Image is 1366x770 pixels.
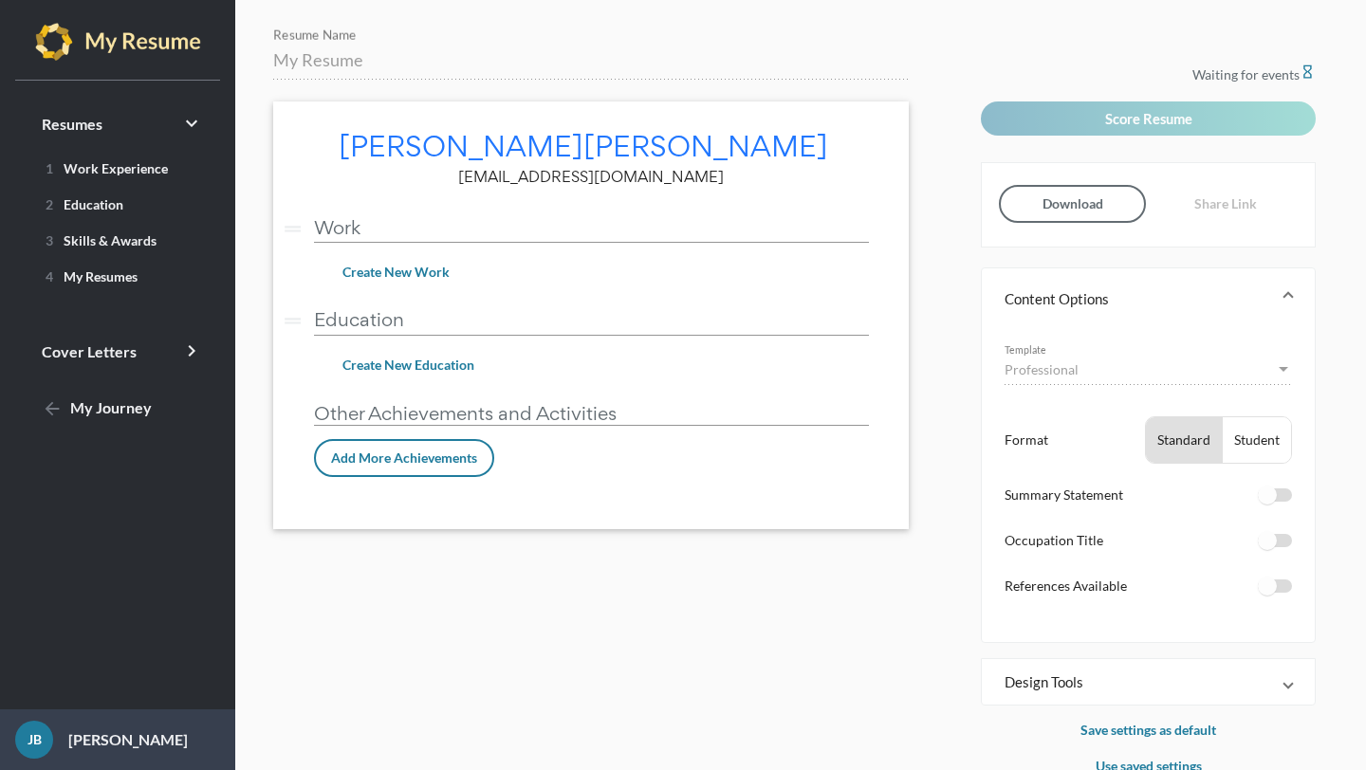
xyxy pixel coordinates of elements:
[1005,529,1292,568] li: Occupation Title
[982,268,1315,329] mat-expansion-panel-header: Content Options
[342,357,474,373] span: Create New Education
[23,261,212,291] a: 4My Resumes
[53,728,188,751] p: [PERSON_NAME]
[982,659,1315,705] mat-expansion-panel-header: Design Tools
[1005,416,1292,464] li: Format
[327,348,489,382] button: Create New Education
[339,127,583,165] span: [PERSON_NAME]
[331,449,477,466] span: Add More Achievements
[999,185,1147,223] button: Download
[42,342,137,360] span: Cover Letters
[23,189,212,219] a: 2Education
[982,329,1315,642] div: Content Options
[38,268,138,284] span: My Resumes
[1005,361,1079,377] span: Professional
[458,167,724,187] span: [EMAIL_ADDRESS][DOMAIN_NAME]
[1005,672,1269,691] mat-panel-title: Design Tools
[981,64,1316,86] p: Waiting for events
[23,225,212,255] a: 3Skills & Awards
[1146,417,1222,463] button: Standard
[1005,289,1269,308] mat-panel-title: Content Options
[42,398,65,421] mat-icon: arrow_back
[23,153,212,183] a: 1Work Experience
[1005,359,1292,379] mat-select: Template
[1223,417,1291,463] button: Student
[342,264,450,280] span: Create New Work
[981,101,1316,136] button: Score Resume
[46,268,53,284] span: 4
[1105,110,1192,127] span: Score Resume
[23,386,212,431] a: My Journey
[180,339,203,362] i: keyboard_arrow_right
[1005,484,1292,522] li: Summary Statement
[42,115,102,133] span: Resumes
[314,439,494,477] button: Add More Achievements
[38,232,157,248] span: Skills & Awards
[42,398,152,416] span: My Journey
[15,721,53,759] div: JB
[1300,64,1316,81] i: hourglass_empty
[1005,575,1292,614] li: References Available
[46,232,53,248] span: 3
[1043,195,1103,211] span: Download
[281,217,305,241] i: drag_handle
[1194,195,1257,211] span: Share Link
[273,48,908,72] input: Resume Name
[314,402,869,426] p: Other Achievements and Activities
[281,309,305,333] i: drag_handle
[981,719,1316,742] p: Save settings as default
[35,23,201,61] img: my-resume-light.png
[1153,185,1298,223] button: Share Link
[38,160,168,176] span: Work Experience
[38,196,123,212] span: Education
[583,127,828,165] span: [PERSON_NAME]
[46,160,53,176] span: 1
[180,112,203,135] i: keyboard_arrow_right
[327,255,465,289] button: Create New Work
[46,196,53,212] span: 2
